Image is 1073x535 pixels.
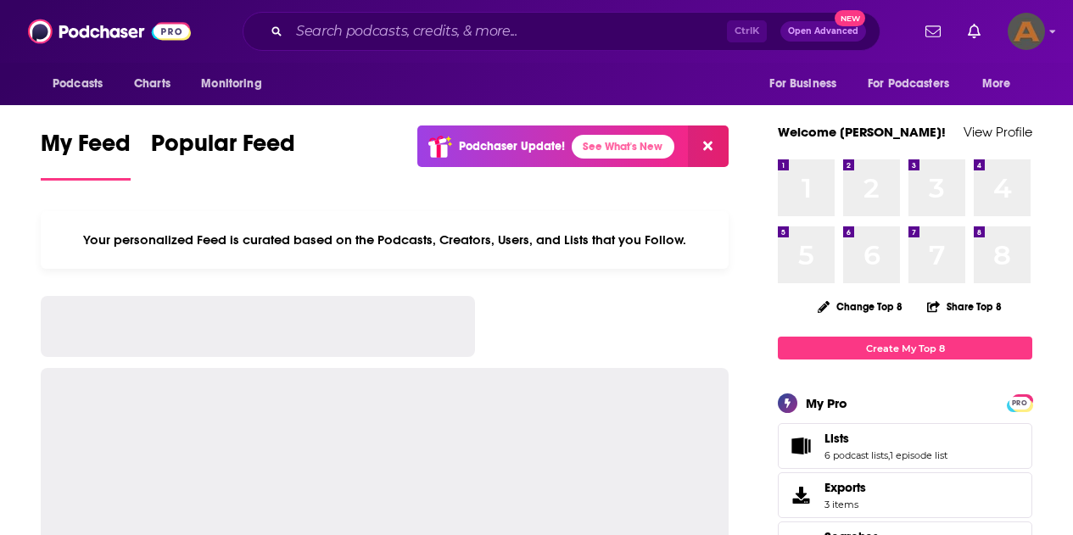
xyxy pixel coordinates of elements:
[1008,13,1045,50] button: Show profile menu
[806,395,847,411] div: My Pro
[41,129,131,168] span: My Feed
[888,449,890,461] span: ,
[134,72,170,96] span: Charts
[824,431,849,446] span: Lists
[289,18,727,45] input: Search podcasts, credits, & more...
[1008,13,1045,50] img: User Profile
[41,211,729,269] div: Your personalized Feed is curated based on the Podcasts, Creators, Users, and Lists that you Follow.
[961,17,987,46] a: Show notifications dropdown
[778,423,1032,469] span: Lists
[757,68,858,100] button: open menu
[824,449,888,461] a: 6 podcast lists
[41,68,125,100] button: open menu
[982,72,1011,96] span: More
[123,68,181,100] a: Charts
[808,296,913,317] button: Change Top 8
[835,10,865,26] span: New
[1009,397,1030,410] span: PRO
[890,449,947,461] a: 1 episode list
[778,472,1032,518] a: Exports
[824,499,866,510] span: 3 items
[824,480,866,495] span: Exports
[28,15,191,47] img: Podchaser - Follow, Share and Rate Podcasts
[857,68,974,100] button: open menu
[778,337,1032,359] a: Create My Top 8
[780,21,866,42] button: Open AdvancedNew
[243,12,880,51] div: Search podcasts, credits, & more...
[970,68,1032,100] button: open menu
[824,431,947,446] a: Lists
[1008,13,1045,50] span: Logged in as AinsleyShea
[784,434,818,458] a: Lists
[727,20,767,42] span: Ctrl K
[201,72,261,96] span: Monitoring
[964,124,1032,140] a: View Profile
[926,290,1003,323] button: Share Top 8
[868,72,949,96] span: For Podcasters
[778,124,946,140] a: Welcome [PERSON_NAME]!
[769,72,836,96] span: For Business
[788,27,858,36] span: Open Advanced
[53,72,103,96] span: Podcasts
[459,139,565,153] p: Podchaser Update!
[919,17,947,46] a: Show notifications dropdown
[784,483,818,507] span: Exports
[572,135,674,159] a: See What's New
[151,129,295,181] a: Popular Feed
[1009,396,1030,409] a: PRO
[41,129,131,181] a: My Feed
[151,129,295,168] span: Popular Feed
[189,68,283,100] button: open menu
